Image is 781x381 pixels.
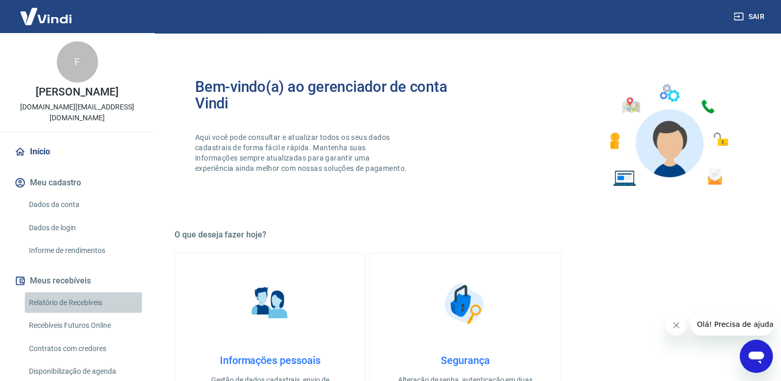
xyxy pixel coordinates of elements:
[439,278,491,329] img: Segurança
[600,78,736,193] img: Imagem de um avatar masculino com diversos icones exemplificando as funcionalidades do gerenciado...
[731,7,769,26] button: Sair
[57,41,98,83] div: F
[25,217,142,239] a: Dados de login
[25,240,142,261] a: Informe de rendimentos
[6,7,87,15] span: Olá! Precisa de ajuda?
[195,78,466,112] h2: Bem-vindo(a) ao gerenciador de conta Vindi
[25,194,142,215] a: Dados da conta
[25,292,142,313] a: Relatório de Recebíveis
[192,354,348,367] h4: Informações pessoais
[25,315,142,336] a: Recebíveis Futuros Online
[12,140,142,163] a: Início
[195,132,409,173] p: Aqui você pode consultar e atualizar todos os seus dados cadastrais de forma fácil e rápida. Mant...
[8,102,146,123] p: [DOMAIN_NAME][EMAIL_ADDRESS][DOMAIN_NAME]
[666,315,687,336] iframe: Fechar mensagem
[174,230,756,240] h5: O que deseja fazer hoje?
[244,278,296,329] img: Informações pessoais
[12,1,79,32] img: Vindi
[740,340,773,373] iframe: Botão para abrir a janela de mensagens
[387,354,544,367] h4: Segurança
[691,313,773,336] iframe: Mensagem da empresa
[12,269,142,292] button: Meus recebíveis
[12,171,142,194] button: Meu cadastro
[25,338,142,359] a: Contratos com credores
[36,87,118,98] p: [PERSON_NAME]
